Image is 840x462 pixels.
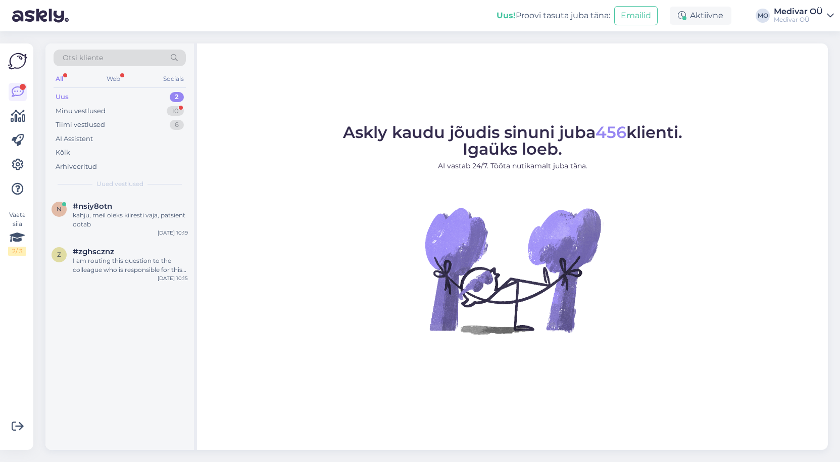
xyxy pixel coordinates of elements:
[167,106,184,116] div: 10
[8,52,27,71] img: Askly Logo
[343,161,682,171] p: AI vastab 24/7. Tööta nutikamalt juba täna.
[8,210,26,256] div: Vaata siia
[57,205,62,213] span: n
[614,6,658,25] button: Emailid
[158,274,188,282] div: [DATE] 10:15
[497,11,516,20] b: Uus!
[774,8,834,24] a: Medivar OÜMedivar OÜ
[56,120,105,130] div: Tiimi vestlused
[170,120,184,130] div: 6
[774,8,823,16] div: Medivar OÜ
[105,72,122,85] div: Web
[57,251,61,258] span: z
[56,92,69,102] div: Uus
[756,9,770,23] div: MO
[774,16,823,24] div: Medivar OÜ
[56,162,97,172] div: Arhiveeritud
[96,179,143,189] span: Uued vestlused
[343,122,682,159] span: Askly kaudu jõudis sinuni juba klienti. Igaüks loeb.
[161,72,186,85] div: Socials
[56,148,70,158] div: Kõik
[596,122,626,142] span: 456
[170,92,184,102] div: 2
[73,211,188,229] div: kahju, meil oleks kiiresti vaja, patsient ootab
[56,134,93,144] div: AI Assistent
[158,229,188,237] div: [DATE] 10:19
[73,247,114,256] span: #zghscznz
[73,256,188,274] div: I am routing this question to the colleague who is responsible for this topic. The reply might ta...
[73,202,112,211] span: #nsiy8otn
[497,10,610,22] div: Proovi tasuta juba täna:
[63,53,103,63] span: Otsi kliente
[54,72,65,85] div: All
[422,179,604,361] img: No Chat active
[56,106,106,116] div: Minu vestlused
[670,7,731,25] div: Aktiivne
[8,247,26,256] div: 2 / 3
